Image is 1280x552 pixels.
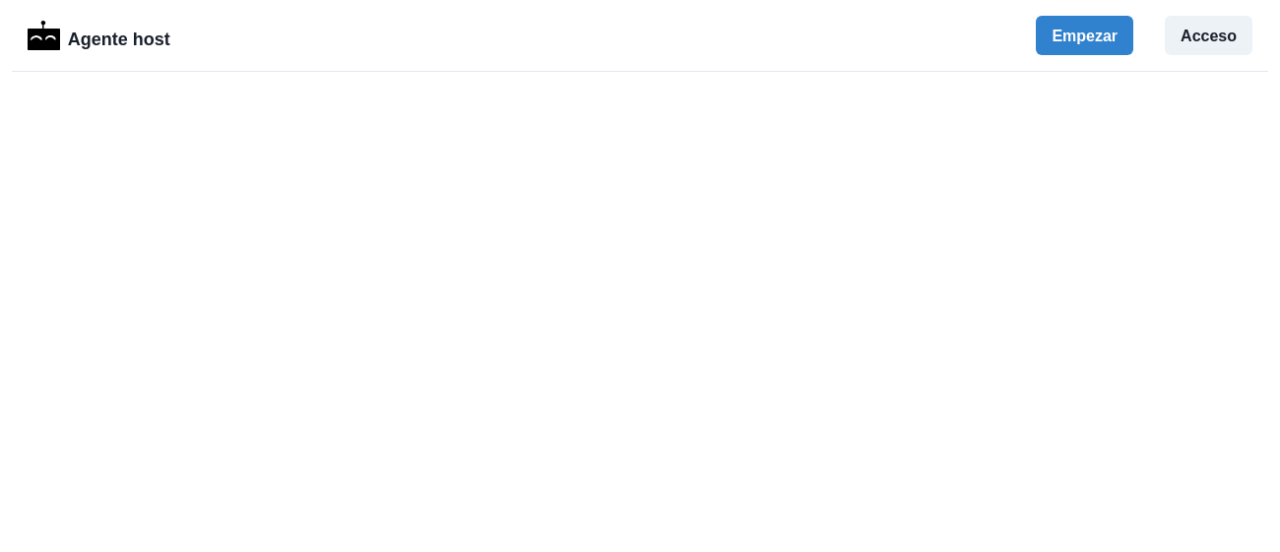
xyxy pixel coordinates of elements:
font: Acceso [1181,28,1237,44]
button: Empezar [1036,16,1133,55]
a: LogoAgente host [28,19,170,53]
button: Acceso [1165,16,1252,55]
font: Agente host [68,30,170,49]
font: Empezar [1052,28,1118,44]
img: Logo [28,21,60,50]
